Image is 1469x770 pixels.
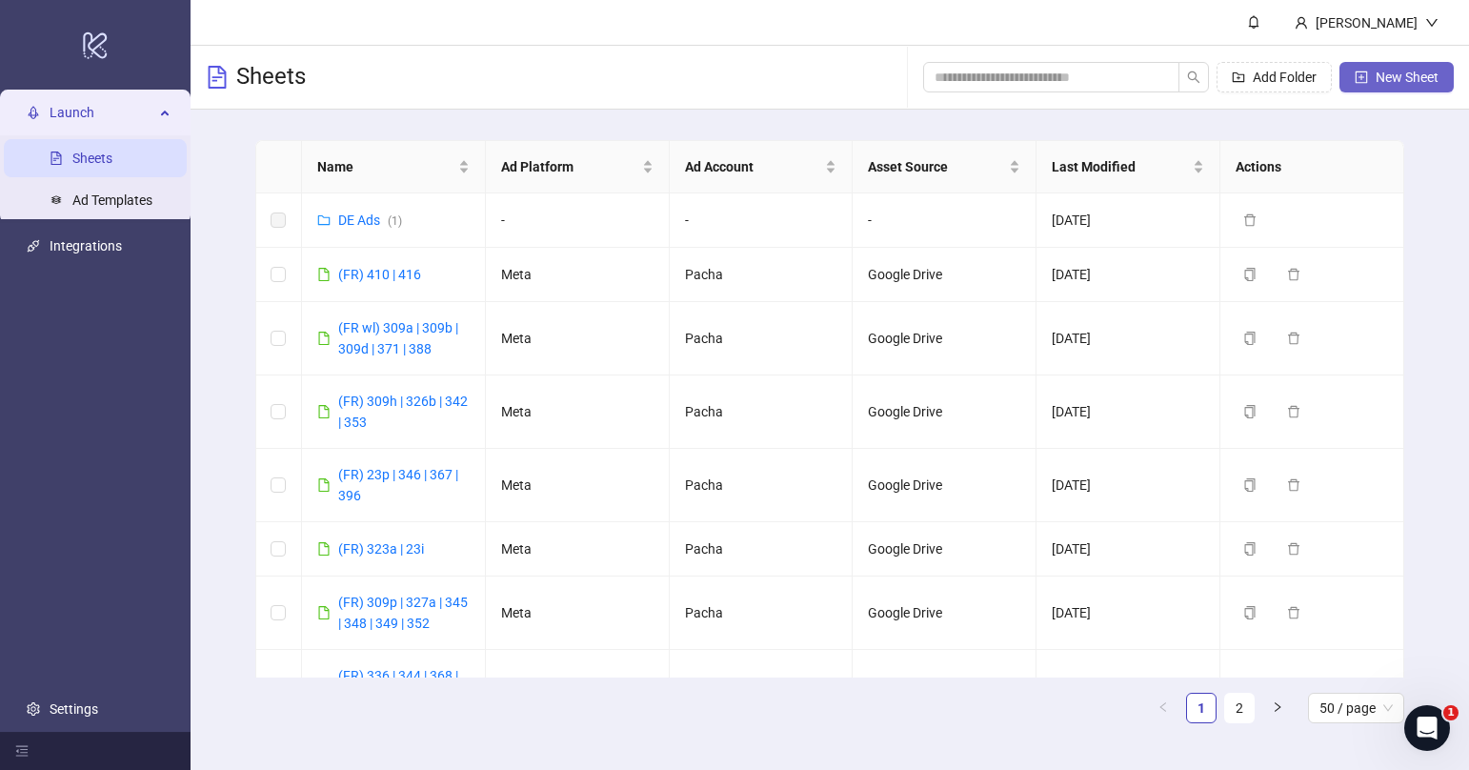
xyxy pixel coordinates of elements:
span: delete [1287,268,1300,281]
span: delete [1287,542,1300,556]
td: Google Drive [853,577,1036,650]
td: - [853,193,1036,248]
li: 1 [1186,693,1217,723]
span: copy [1243,542,1257,556]
span: Ad Account [685,156,822,177]
th: Actions [1220,141,1404,193]
span: plus-square [1355,71,1368,84]
a: Sheets [72,151,112,166]
span: user [1295,16,1308,30]
td: [DATE] [1036,193,1220,248]
td: Pacha [670,302,854,375]
th: Ad Platform [486,141,670,193]
td: Meta [486,577,670,650]
span: Ad Platform [501,156,638,177]
a: Integrations [50,238,122,253]
th: Name [302,141,486,193]
span: copy [1243,606,1257,619]
button: left [1148,693,1178,723]
td: [DATE] [1036,375,1220,449]
span: file [317,332,331,345]
td: Pacha [670,449,854,522]
td: Meta [486,302,670,375]
a: (FR) 410 | 416 [338,267,421,282]
a: (FR wl) 309a | 309b | 309d | 371 | 388 [338,320,458,356]
a: (FR) 309h | 326b | 342 | 353 [338,394,468,430]
span: delete [1287,332,1300,345]
span: left [1157,701,1169,713]
button: New Sheet [1339,62,1454,92]
td: Meta [486,522,670,577]
h3: Sheets [236,62,306,92]
td: Meta [486,449,670,522]
th: Last Modified [1036,141,1220,193]
span: delete [1287,606,1300,619]
td: Google Drive [853,650,1036,723]
th: Asset Source [853,141,1036,193]
div: Page Size [1308,693,1404,723]
span: Asset Source [868,156,1005,177]
button: Add Folder [1217,62,1332,92]
span: copy [1243,478,1257,492]
a: (FR) 309p | 327a | 345 | 348 | 349 | 352 [338,595,468,631]
span: file-text [206,66,229,89]
span: 1 [1443,705,1459,720]
span: file [317,606,331,619]
li: 2 [1224,693,1255,723]
span: file [317,542,331,556]
a: (FR) 323a | 23i [338,541,424,557]
span: right [1272,701,1283,713]
a: 1 [1187,694,1216,722]
a: 2 [1225,694,1254,722]
td: Pacha [670,577,854,650]
td: [DATE] [1036,522,1220,577]
td: Google Drive [853,375,1036,449]
span: copy [1243,405,1257,418]
a: DE Ads(1) [338,213,402,228]
td: - [670,193,854,248]
a: Settings [50,701,98,717]
td: Meta [486,650,670,723]
a: Ad Templates [72,192,152,208]
span: menu-fold [15,744,29,758]
span: Add Folder [1253,70,1317,85]
span: search [1187,71,1200,84]
span: file [317,268,331,281]
span: 50 / page [1319,694,1393,722]
li: Previous Page [1148,693,1178,723]
td: [DATE] [1036,577,1220,650]
span: Last Modified [1052,156,1189,177]
span: New Sheet [1376,70,1439,85]
span: file [317,405,331,418]
td: Google Drive [853,248,1036,302]
span: folder-add [1232,71,1245,84]
span: folder [317,213,331,227]
td: Meta [486,248,670,302]
span: delete [1287,478,1300,492]
span: delete [1287,405,1300,418]
td: Meta [486,375,670,449]
td: - [486,193,670,248]
td: Pacha [670,650,854,723]
a: (FR) 336 | 344 | 368 | 369 | 371 | 374 [338,668,458,704]
th: Ad Account [670,141,854,193]
td: Pacha [670,375,854,449]
td: [DATE] [1036,302,1220,375]
span: copy [1243,268,1257,281]
td: [DATE] [1036,449,1220,522]
button: right [1262,693,1293,723]
div: [PERSON_NAME] [1308,12,1425,33]
span: Name [317,156,454,177]
td: Google Drive [853,449,1036,522]
span: delete [1243,213,1257,227]
span: Launch [50,93,154,132]
iframe: Intercom live chat [1404,705,1450,751]
span: file [317,478,331,492]
td: Google Drive [853,302,1036,375]
td: [DATE] [1036,248,1220,302]
td: Pacha [670,248,854,302]
span: rocket [27,106,40,119]
li: Next Page [1262,693,1293,723]
span: copy [1243,332,1257,345]
a: (FR) 23p | 346 | 367 | 396 [338,467,458,503]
